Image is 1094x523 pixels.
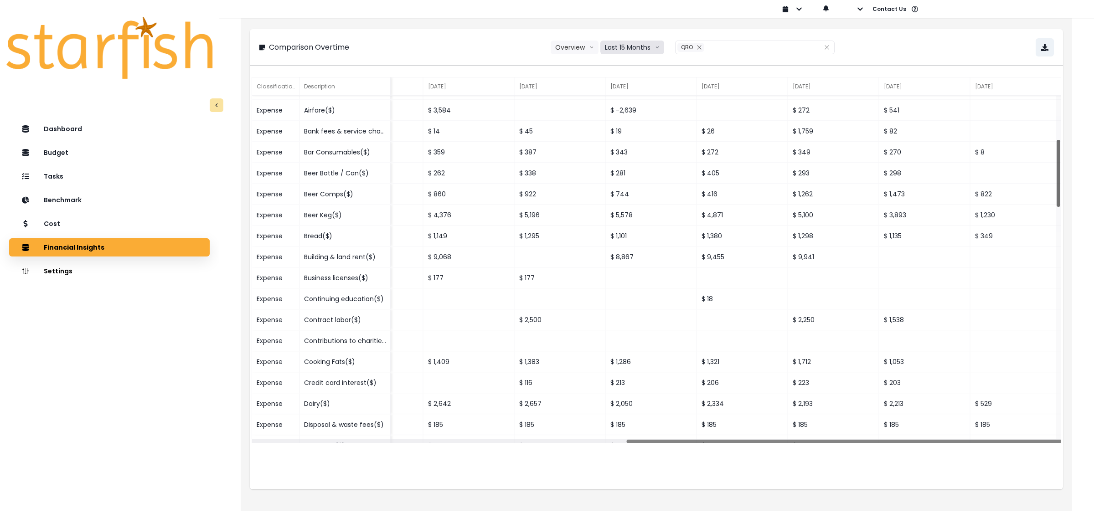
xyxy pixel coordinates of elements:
[788,77,879,96] div: [DATE]
[879,184,970,205] div: $ 1,473
[600,41,664,54] button: Last 15 Monthsarrow down line
[655,43,660,52] svg: arrow down line
[606,414,697,435] div: $ 185
[515,414,606,435] div: $ 185
[879,100,970,121] div: $ 541
[299,184,391,205] div: Beer Comps($)
[252,288,299,309] div: Expense
[879,351,970,372] div: $ 1,053
[9,191,210,209] button: Benchmark
[299,246,391,267] div: Building & land rent($)
[879,163,970,184] div: $ 298
[970,142,1062,163] div: $ 8
[589,43,594,52] svg: arrow down line
[697,205,788,226] div: $ 4,871
[9,167,210,185] button: Tasks
[879,393,970,414] div: $ 2,213
[515,309,606,330] div: $ 2,500
[515,267,606,288] div: $ 177
[551,41,599,54] button: Overviewarrow down line
[515,393,606,414] div: $ 2,657
[788,309,879,330] div: $ 2,250
[606,205,697,226] div: $ 5,578
[879,121,970,142] div: $ 82
[423,226,515,246] div: $ 1,149
[252,100,299,121] div: Expense
[252,372,299,393] div: Expense
[299,77,391,96] div: Description
[788,435,879,456] div: $ 1,902
[252,267,299,288] div: Expense
[515,184,606,205] div: $ 922
[970,205,1062,226] div: $ 1,230
[515,205,606,226] div: $ 5,196
[423,205,515,226] div: $ 4,376
[824,43,830,52] button: Clear
[9,262,210,280] button: Settings
[606,142,697,163] div: $ 343
[697,414,788,435] div: $ 185
[970,226,1062,246] div: $ 349
[423,351,515,372] div: $ 1,409
[697,288,788,309] div: $ 18
[788,142,879,163] div: $ 349
[788,372,879,393] div: $ 223
[9,215,210,233] button: Cost
[879,372,970,393] div: $ 203
[606,435,697,456] div: $ 1,819
[788,246,879,267] div: $ 9,941
[423,142,515,163] div: $ 359
[252,435,299,456] div: Expense
[252,330,299,351] div: Expense
[515,435,606,456] div: $ 1,747
[606,393,697,414] div: $ 2,050
[252,184,299,205] div: Expense
[252,163,299,184] div: Expense
[879,77,970,96] div: [DATE]
[788,184,879,205] div: $ 1,262
[697,372,788,393] div: $ 206
[423,184,515,205] div: $ 860
[788,100,879,121] div: $ 272
[252,142,299,163] div: Expense
[515,121,606,142] div: $ 45
[299,435,391,456] div: Electricity($)
[299,100,391,121] div: Airfare($)
[299,288,391,309] div: Continuing education($)
[515,226,606,246] div: $ 1,295
[788,393,879,414] div: $ 2,193
[970,414,1062,435] div: $ 185
[299,351,391,372] div: Cooking Fats($)
[252,309,299,330] div: Expense
[299,414,391,435] div: Disposal & waste fees($)
[423,121,515,142] div: $ 14
[299,142,391,163] div: Bar Consumables($)
[299,205,391,226] div: Beer Keg($)
[515,163,606,184] div: $ 338
[252,351,299,372] div: Expense
[879,414,970,435] div: $ 185
[423,267,515,288] div: $ 177
[515,142,606,163] div: $ 387
[788,163,879,184] div: $ 293
[299,267,391,288] div: Business licenses($)
[252,226,299,246] div: Expense
[299,330,391,351] div: Contributions to charities($)
[423,163,515,184] div: $ 262
[299,372,391,393] div: Credit card interest($)
[9,120,210,138] button: Dashboard
[606,121,697,142] div: $ 19
[606,351,697,372] div: $ 1,286
[970,77,1062,96] div: [DATE]
[299,309,391,330] div: Contract labor($)
[697,393,788,414] div: $ 2,334
[788,226,879,246] div: $ 1,298
[44,125,82,133] p: Dashboard
[44,149,68,157] p: Budget
[606,100,697,121] div: $ -2,639
[252,121,299,142] div: Expense
[879,309,970,330] div: $ 1,538
[515,351,606,372] div: $ 1,383
[879,226,970,246] div: $ 1,135
[515,77,606,96] div: [DATE]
